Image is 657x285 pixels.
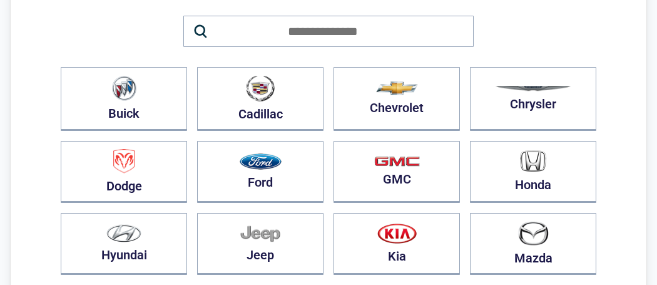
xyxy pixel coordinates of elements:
[197,213,323,275] button: Jeep
[334,67,460,131] button: Chevrolet
[334,141,460,203] button: GMC
[334,213,460,275] button: Kia
[61,67,187,131] button: Buick
[61,213,187,275] button: Hyundai
[197,67,323,131] button: Cadillac
[197,141,323,203] button: Ford
[470,213,596,275] button: Mazda
[61,141,187,203] button: Dodge
[470,67,596,131] button: Chrysler
[470,141,596,203] button: Honda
